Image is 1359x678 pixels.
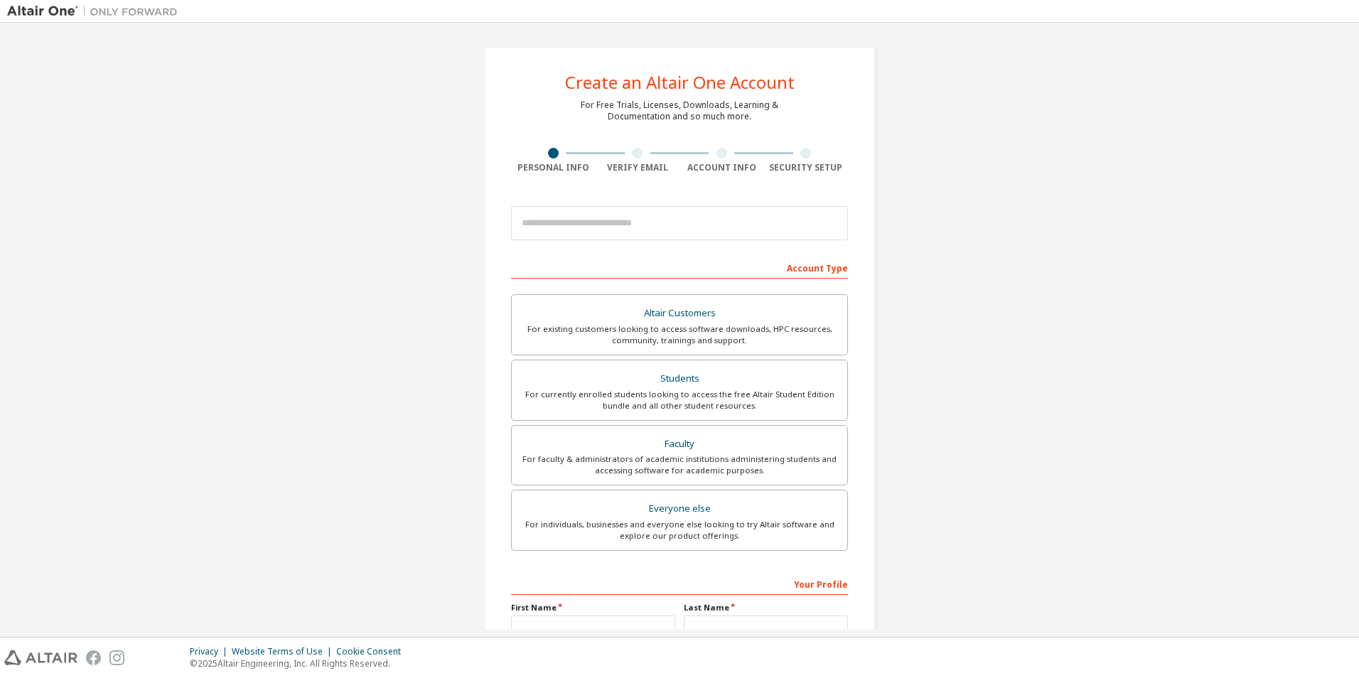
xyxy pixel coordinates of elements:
div: Faculty [520,434,839,454]
div: Privacy [190,646,232,657]
p: © 2025 Altair Engineering, Inc. All Rights Reserved. [190,657,409,669]
div: Account Info [679,162,764,173]
div: Verify Email [596,162,680,173]
div: Altair Customers [520,303,839,323]
img: altair_logo.svg [4,650,77,665]
div: Everyone else [520,499,839,519]
div: Account Type [511,256,848,279]
label: Last Name [684,602,848,613]
div: For individuals, businesses and everyone else looking to try Altair software and explore our prod... [520,519,839,542]
div: Your Profile [511,572,848,595]
label: First Name [511,602,675,613]
div: For faculty & administrators of academic institutions administering students and accessing softwa... [520,453,839,476]
div: For currently enrolled students looking to access the free Altair Student Edition bundle and all ... [520,389,839,411]
div: Personal Info [511,162,596,173]
div: For existing customers looking to access software downloads, HPC resources, community, trainings ... [520,323,839,346]
img: facebook.svg [86,650,101,665]
div: Website Terms of Use [232,646,336,657]
img: Altair One [7,4,185,18]
div: Cookie Consent [336,646,409,657]
div: Create an Altair One Account [565,74,795,91]
div: Security Setup [764,162,849,173]
div: For Free Trials, Licenses, Downloads, Learning & Documentation and so much more. [581,99,778,122]
div: Students [520,369,839,389]
img: instagram.svg [109,650,124,665]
